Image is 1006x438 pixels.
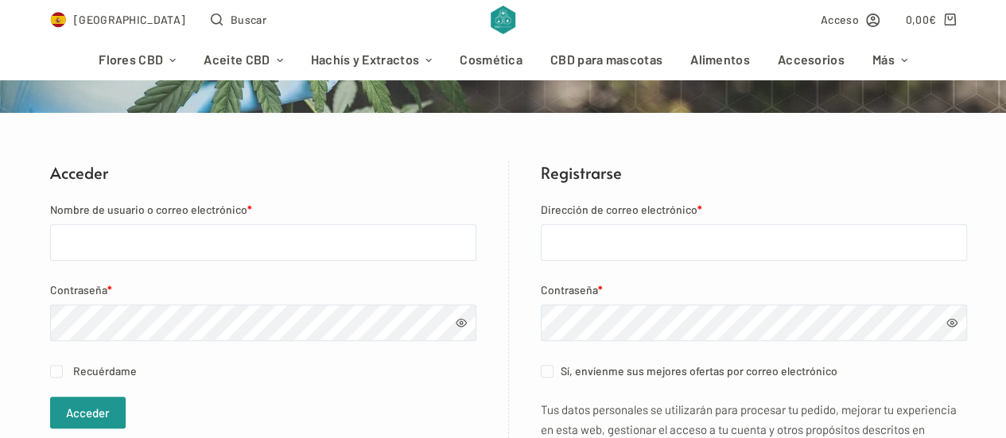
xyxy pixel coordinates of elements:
label: Contraseña [541,281,967,299]
img: CBD Alchemy [491,6,515,34]
a: Cosmética [446,41,537,80]
label: Nombre de usuario o correo electrónico [50,200,476,219]
input: Sí, envíenme sus mejores ofertas por correo electrónico [541,365,553,378]
h2: Registrarse [541,161,967,184]
input: Recuérdame [50,365,63,378]
a: Flores CBD [85,41,190,80]
a: Aceite CBD [190,41,297,80]
button: Abrir formulario de búsqueda [211,10,266,29]
h2: Acceder [50,161,476,184]
img: ES Flag [50,12,66,28]
label: Sí, envíenme sus mejores ofertas por correo electrónico [541,362,967,380]
a: Select Country [50,10,185,29]
span: Recuérdame [73,364,137,378]
a: CBD para mascotas [536,41,676,80]
button: Acceder [50,397,126,428]
a: Carro de compra [905,10,955,29]
a: Hachís y Extractos [297,41,446,80]
span: Buscar [231,10,266,29]
span: Acceso [821,10,859,29]
nav: Menú de cabecera [85,41,922,80]
a: Más [858,41,921,80]
a: Alimentos [676,41,763,80]
label: Contraseña [50,281,476,299]
a: Acceso [821,10,880,29]
span: € [929,13,936,26]
span: [GEOGRAPHIC_DATA] [74,10,185,29]
label: Dirección de correo electrónico [541,200,967,219]
bdi: 0,00 [905,13,936,26]
a: Accesorios [763,41,858,80]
